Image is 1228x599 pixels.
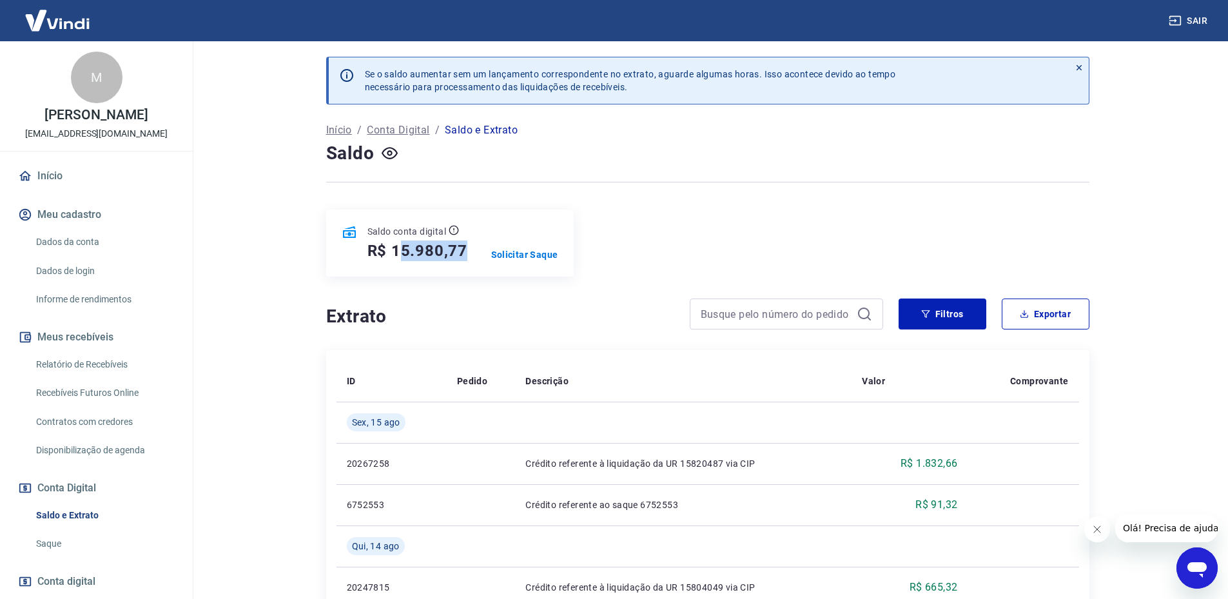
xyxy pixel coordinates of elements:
p: Saldo conta digital [367,225,447,238]
button: Exportar [1002,299,1089,329]
a: Disponibilização de agenda [31,437,177,464]
a: Dados de login [31,258,177,284]
a: Conta digital [15,567,177,596]
p: Saldo e Extrato [445,123,518,138]
a: Informe de rendimentos [31,286,177,313]
p: Crédito referente à liquidação da UR 15820487 via CIP [525,457,841,470]
a: Relatório de Recebíveis [31,351,177,378]
button: Sair [1166,9,1213,33]
p: Se o saldo aumentar sem um lançamento correspondente no extrato, aguarde algumas horas. Isso acon... [365,68,896,93]
img: Vindi [15,1,99,40]
p: R$ 1.832,66 [901,456,957,471]
a: Solicitar Saque [491,248,558,261]
iframe: Fechar mensagem [1084,516,1110,542]
button: Filtros [899,299,986,329]
p: [EMAIL_ADDRESS][DOMAIN_NAME] [25,127,168,141]
h4: Saldo [326,141,375,166]
a: Contratos com credores [31,409,177,435]
p: Comprovante [1010,375,1068,388]
button: Meu cadastro [15,201,177,229]
button: Meus recebíveis [15,323,177,351]
span: Qui, 14 ago [352,540,400,553]
p: R$ 91,32 [915,497,957,513]
p: 20247815 [347,581,436,594]
h4: Extrato [326,304,674,329]
div: M [71,52,122,103]
a: Saldo e Extrato [31,502,177,529]
a: Dados da conta [31,229,177,255]
p: Crédito referente à liquidação da UR 15804049 via CIP [525,581,841,594]
span: Sex, 15 ago [352,416,400,429]
span: Conta digital [37,573,95,591]
p: R$ 665,32 [910,580,958,595]
p: Crédito referente ao saque 6752553 [525,498,841,511]
p: [PERSON_NAME] [44,108,148,122]
input: Busque pelo número do pedido [701,304,852,324]
p: Pedido [457,375,487,388]
button: Conta Digital [15,474,177,502]
a: Início [15,162,177,190]
p: Descrição [525,375,569,388]
span: Olá! Precisa de ajuda? [8,9,108,19]
p: / [357,123,362,138]
p: Valor [862,375,885,388]
p: 20267258 [347,457,436,470]
h5: R$ 15.980,77 [367,241,468,261]
a: Conta Digital [367,123,429,138]
a: Recebíveis Futuros Online [31,380,177,406]
iframe: Mensagem da empresa [1115,514,1218,542]
a: Início [326,123,352,138]
a: Saque [31,531,177,557]
p: ID [347,375,356,388]
iframe: Botão para abrir a janela de mensagens [1176,547,1218,589]
p: / [435,123,440,138]
p: 6752553 [347,498,436,511]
